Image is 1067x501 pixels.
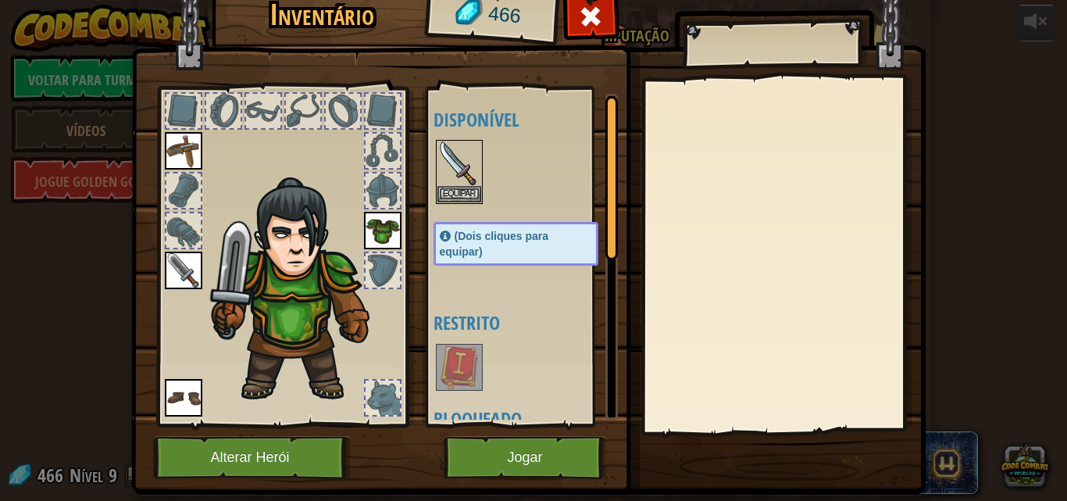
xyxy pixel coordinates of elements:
h4: Restrito [434,313,630,333]
img: portrait.png [165,132,202,170]
button: Alterar Herói [153,436,352,479]
button: Jogar [444,436,607,479]
img: portrait.png [437,141,481,185]
span: (Dois cliques para equipar) [440,230,549,258]
img: hair_2.png [204,177,395,404]
button: Equipar [437,186,481,202]
img: portrait.png [165,379,202,417]
img: portrait.png [165,252,202,289]
h4: Disponível [434,109,630,130]
img: portrait.png [364,212,401,249]
h4: Bloqueado [434,409,630,429]
img: portrait.png [437,345,481,389]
